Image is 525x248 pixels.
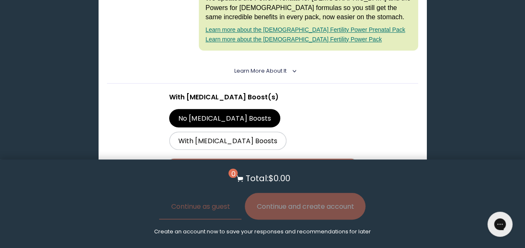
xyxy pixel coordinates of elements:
summary: Learn More About it < [234,67,291,75]
label: No [MEDICAL_DATA] Boosts [169,109,280,127]
span: Learn More About it [234,67,287,74]
button: Continue and create account [245,193,365,220]
p: Total: $0.00 [245,172,290,185]
label: With [MEDICAL_DATA] Boosts [169,132,287,150]
p: With [MEDICAL_DATA] Boost(s) [169,92,356,102]
iframe: Gorgias live chat messenger [483,209,517,240]
a: Learn more about the [DEMOGRAPHIC_DATA] Fertility Power Prenatal Pack [205,26,405,33]
span: 0 [228,169,238,178]
i: < [289,69,297,73]
a: Learn more about the [DEMOGRAPHIC_DATA] Fertility Power Pack [205,36,382,43]
p: Create an account now to save your responses and recommendations for later [154,228,371,235]
button: Continue as guest [159,193,241,220]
